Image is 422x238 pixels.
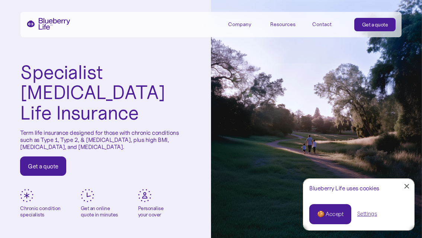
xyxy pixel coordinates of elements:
div: Personalise your cover [138,205,164,218]
div: Get a quote [28,162,58,170]
div: 🍪 Accept [317,210,343,218]
div: Get a quote [362,21,388,28]
div: Get an online quote in minutes [81,205,118,218]
a: home [26,18,70,30]
p: Term life insurance designed for those with chronic conditions such as Type 1, Type 2, & [MEDICAL... [20,129,191,151]
h1: Specialist [MEDICAL_DATA] Life Insurance [20,62,191,123]
div: Blueberry Life uses cookies [309,185,408,192]
div: Company [228,21,251,28]
div: Chronic condition specialists [20,205,61,218]
div: Resources [270,21,295,28]
a: Contact [312,18,346,30]
a: Get a quote [354,18,396,31]
div: Contact [312,21,332,28]
a: Settings [357,210,377,218]
a: Get a quote [20,156,66,176]
a: 🍪 Accept [309,204,351,224]
div: Resources [270,18,304,30]
a: Close Cookie Popup [399,179,414,194]
div: Company [228,18,262,30]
